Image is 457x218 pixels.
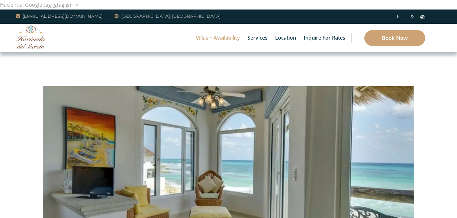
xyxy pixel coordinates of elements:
[16,12,103,20] a: [EMAIL_ADDRESS][DOMAIN_NAME]
[16,25,46,48] img: Awesome Logo
[364,30,425,46] a: Book Now
[301,24,348,52] a: Inquire for Rates
[420,15,425,18] img: Tripadvisor_logomark.svg
[193,24,243,52] a: Villas + Availability
[272,24,299,52] a: Location
[244,24,271,52] a: Services
[115,12,221,20] a: [GEOGRAPHIC_DATA], [GEOGRAPHIC_DATA]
